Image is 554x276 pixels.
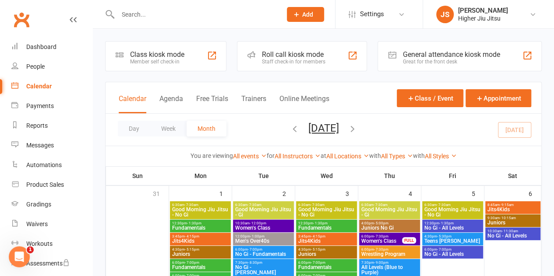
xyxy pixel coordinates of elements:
[424,207,481,217] span: Good Morning Jiu Jitsu - No Gi
[308,122,339,134] button: [DATE]
[26,142,54,149] div: Messages
[346,186,358,200] div: 3
[26,83,52,90] div: Calendar
[196,94,228,113] button: Free Trials
[248,248,262,252] span: - 7:00pm
[360,4,384,24] span: Settings
[275,153,321,160] a: All Instructors
[26,122,48,129] div: Reports
[11,254,92,273] a: Assessments
[298,265,355,270] span: Fundamentals
[298,238,355,244] span: Jits4Kids
[374,234,388,238] span: - 7:30pm
[425,153,457,160] a: All Styles
[424,248,481,252] span: 6:00pm
[484,167,541,185] th: Sat
[11,195,92,214] a: Gradings
[424,238,481,244] span: Teens [PERSON_NAME]
[119,94,146,113] button: Calendar
[487,220,539,225] span: Juniors
[235,221,292,225] span: 10:30am
[185,234,199,238] span: - 4:15pm
[235,238,292,244] span: Men's Over40s
[311,248,325,252] span: - 5:15pm
[424,234,481,238] span: 4:30pm
[26,43,56,50] div: Dashboard
[235,225,292,231] span: Women's Class
[326,153,369,160] a: All Locations
[11,116,92,136] a: Reports
[172,265,229,270] span: Fundamentals
[374,261,388,265] span: - 9:00pm
[298,261,355,265] span: 6:00pm
[106,167,169,185] th: Sun
[298,225,355,231] span: Fundamentals
[311,203,325,207] span: - 7:30am
[11,37,92,57] a: Dashboard
[529,186,541,200] div: 6
[247,203,261,207] span: - 7:30am
[421,167,484,185] th: Fri
[279,94,329,113] button: Online Meetings
[409,186,421,200] div: 4
[311,261,325,265] span: - 7:00pm
[172,252,229,257] span: Juniors
[361,234,402,238] span: 6:00pm
[262,59,325,65] div: Staff check-in for members
[311,234,325,238] span: - 4:15pm
[191,152,233,159] strong: You are viewing
[487,203,539,207] span: 8:45am
[402,237,416,244] div: FULL
[11,234,92,254] a: Workouts
[26,63,45,70] div: People
[487,233,539,238] span: No Gi - All Levels
[374,221,388,225] span: - 5:00pm
[219,186,232,200] div: 1
[233,153,267,160] a: All events
[424,203,481,207] span: 6:30am
[11,77,92,96] a: Calendar
[11,155,92,175] a: Automations
[437,203,451,207] span: - 7:30am
[487,229,539,233] span: 10:30am
[241,94,266,113] button: Trainers
[424,225,481,231] span: No Gi - All Levels
[26,102,54,109] div: Payments
[169,167,232,185] th: Mon
[361,252,418,257] span: Wrestling Program
[26,260,70,267] div: Assessments
[153,186,169,200] div: 31
[172,248,229,252] span: 4:30pm
[487,216,539,220] span: 9:30am
[374,203,388,207] span: - 7:30am
[361,203,418,207] span: 6:30am
[172,261,229,265] span: 6:00pm
[172,225,229,231] span: Fundamentals
[369,152,381,159] strong: with
[187,121,226,136] button: Month
[27,246,34,253] span: 1
[26,181,64,188] div: Product Sales
[232,167,295,185] th: Tue
[11,175,92,195] a: Product Sales
[298,203,355,207] span: 6:30am
[321,152,326,159] strong: at
[26,220,48,227] div: Waivers
[250,221,266,225] span: - 12:00pm
[374,248,388,252] span: - 7:30pm
[11,57,92,77] a: People
[458,7,508,14] div: [PERSON_NAME]
[466,89,531,107] button: Appointment
[361,207,418,217] span: Good Morning Jiu Jitsu - Gi
[436,6,454,23] div: JS
[172,203,229,207] span: 6:30am
[9,246,30,267] iframe: Intercom live chat
[358,167,421,185] th: Thu
[172,207,229,217] span: Good Morning Jiu Jitsu - No Gi
[500,203,514,207] span: - 9:15am
[26,240,53,247] div: Workouts
[472,186,484,200] div: 5
[115,8,276,21] input: Search...
[397,89,463,107] button: Class / Event
[235,252,292,257] span: No Gi - Fundamentals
